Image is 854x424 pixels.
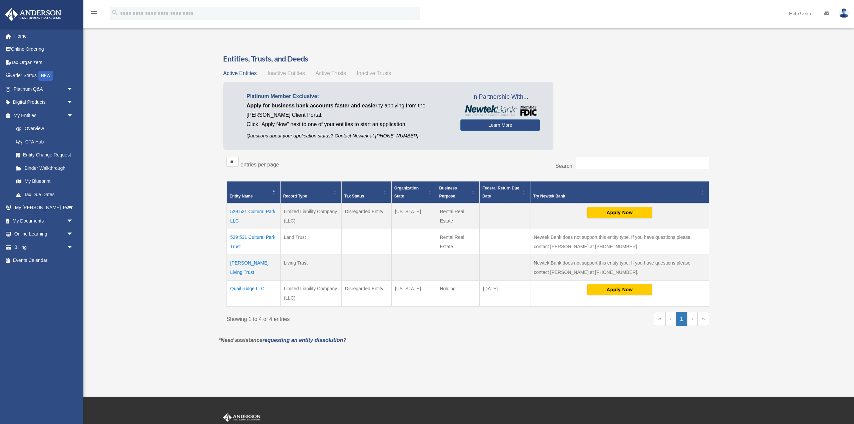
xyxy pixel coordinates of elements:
[687,312,698,326] a: Next
[227,255,281,281] td: [PERSON_NAME] Living Trust
[247,132,450,140] p: Questions about your application status? Contact Newtek at [PHONE_NUMBER]
[227,281,281,307] td: Quail Ridge LLC
[530,229,709,255] td: Newtek Bank does not support this entity type. If you have questions please contact [PERSON_NAME]...
[247,103,377,108] span: Apply for business bank accounts faster and easier
[344,194,364,198] span: Tax Status
[460,119,540,131] a: Learn More
[230,194,253,198] span: Entity Name
[436,281,480,307] td: Holding
[839,8,849,18] img: User Pic
[67,241,80,254] span: arrow_drop_down
[341,203,391,229] td: Disregarded Entity
[391,203,436,229] td: [US_STATE]
[247,120,450,129] p: Click "Apply Now" next to one of your entities to start an application.
[9,161,80,175] a: Binder Walkthrough
[587,284,652,295] button: Apply Now
[9,188,80,201] a: Tax Due Dates
[90,9,98,17] i: menu
[222,413,262,422] img: Anderson Advisors Platinum Portal
[5,201,83,215] a: My [PERSON_NAME] Teamarrow_drop_down
[9,148,80,162] a: Entity Change Request
[5,109,80,122] a: My Entitiesarrow_drop_down
[533,192,699,200] div: Try Newtek Bank
[698,312,709,326] a: Last
[341,281,391,307] td: Disregarded Entity
[530,181,709,203] th: Try Newtek Bank : Activate to sort
[460,92,540,102] span: In Partnership With...
[464,105,537,116] img: NewtekBankLogoSM.png
[676,312,688,326] a: 1
[280,181,341,203] th: Record Type: Activate to sort
[247,92,450,101] p: Platinum Member Exclusive:
[67,82,80,96] span: arrow_drop_down
[357,70,391,76] span: Inactive Trusts
[5,43,83,56] a: Online Ordering
[479,281,530,307] td: [DATE]
[241,162,279,167] label: entries per page
[227,181,281,203] th: Entity Name: Activate to invert sorting
[482,186,519,198] span: Federal Return Due Date
[227,203,281,229] td: 529 531 Cultural Park LLC
[436,229,480,255] td: Rental Real Estate
[227,229,281,255] td: 529 531 Cultural Park Trust
[223,70,257,76] span: Active Entities
[111,9,119,16] i: search
[439,186,457,198] span: Business Purpose
[316,70,346,76] span: Active Trusts
[280,229,341,255] td: Land Trust
[67,201,80,215] span: arrow_drop_down
[283,194,307,198] span: Record Type
[9,135,80,148] a: CTA Hub
[5,254,83,267] a: Events Calendar
[530,255,709,281] td: Newtek Bank does not support this entity type. If you have questions please contact [PERSON_NAME]...
[3,8,63,21] img: Anderson Advisors Platinum Portal
[223,54,713,64] h3: Entities, Trusts, and Deeds
[227,312,463,324] div: Showing 1 to 4 of 4 entries
[67,228,80,241] span: arrow_drop_down
[5,29,83,43] a: Home
[394,186,419,198] span: Organization State
[391,281,436,307] td: [US_STATE]
[666,312,676,326] a: Previous
[587,207,652,218] button: Apply Now
[9,122,77,135] a: Overview
[5,96,83,109] a: Digital Productsarrow_drop_down
[263,337,343,343] a: requesting an entity dissolution
[280,203,341,229] td: Limited Liability Company (LLC)
[391,181,436,203] th: Organization State: Activate to sort
[67,109,80,122] span: arrow_drop_down
[436,203,480,229] td: Rental Real Estate
[555,163,574,169] label: Search:
[479,181,530,203] th: Federal Return Due Date: Activate to sort
[436,181,480,203] th: Business Purpose: Activate to sort
[67,96,80,109] span: arrow_drop_down
[280,255,341,281] td: Living Trust
[654,312,666,326] a: First
[268,70,305,76] span: Inactive Entities
[38,71,53,81] div: NEW
[5,214,83,228] a: My Documentsarrow_drop_down
[341,181,391,203] th: Tax Status: Activate to sort
[5,228,83,241] a: Online Learningarrow_drop_down
[5,241,83,254] a: Billingarrow_drop_down
[280,281,341,307] td: Limited Liability Company (LLC)
[247,101,450,120] p: by applying from the [PERSON_NAME] Client Portal.
[90,12,98,17] a: menu
[9,175,80,188] a: My Blueprint
[5,82,83,96] a: Platinum Q&Aarrow_drop_down
[5,69,83,83] a: Order StatusNEW
[5,56,83,69] a: Tax Organizers
[219,337,346,343] em: *Need assistance ?
[67,214,80,228] span: arrow_drop_down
